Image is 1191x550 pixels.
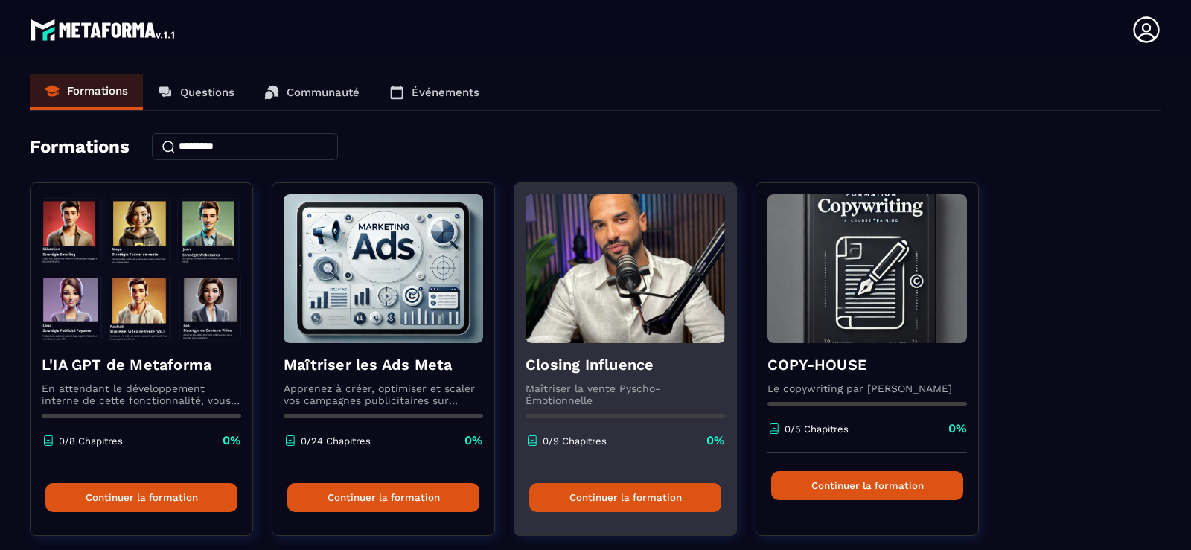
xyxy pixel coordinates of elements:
p: Questions [180,86,234,99]
p: 0% [223,432,241,449]
p: Maîtriser la vente Pyscho-Émotionnelle [526,383,725,406]
button: Continuer la formation [771,471,963,500]
h4: Maîtriser les Ads Meta [284,354,483,375]
button: Continuer la formation [529,483,721,512]
p: Apprenez à créer, optimiser et scaler vos campagnes publicitaires sur Facebook et Instagram. [284,383,483,406]
p: 0/24 Chapitres [301,435,371,447]
p: 0% [706,432,725,449]
p: 0% [464,432,483,449]
button: Continuer la formation [287,483,479,512]
img: formation-background [42,194,241,343]
img: formation-background [284,194,483,343]
p: 0% [948,421,967,437]
p: Communauté [287,86,360,99]
p: En attendant le développement interne de cette fonctionnalité, vous pouvez déjà l’utiliser avec C... [42,383,241,406]
img: formation-background [767,194,967,343]
p: Formations [67,84,128,97]
p: 0/5 Chapitres [785,423,849,435]
p: 0/8 Chapitres [59,435,123,447]
p: Événements [412,86,479,99]
p: Le copywriting par [PERSON_NAME] [767,383,967,394]
img: logo [30,15,177,45]
a: Questions [143,74,249,110]
a: Communauté [249,74,374,110]
h4: Formations [30,136,130,157]
a: Événements [374,74,494,110]
h4: COPY-HOUSE [767,354,967,375]
button: Continuer la formation [45,483,237,512]
p: 0/9 Chapitres [543,435,607,447]
h4: Closing Influence [526,354,725,375]
img: formation-background [526,194,725,343]
h4: L'IA GPT de Metaforma [42,354,241,375]
a: Formations [30,74,143,110]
